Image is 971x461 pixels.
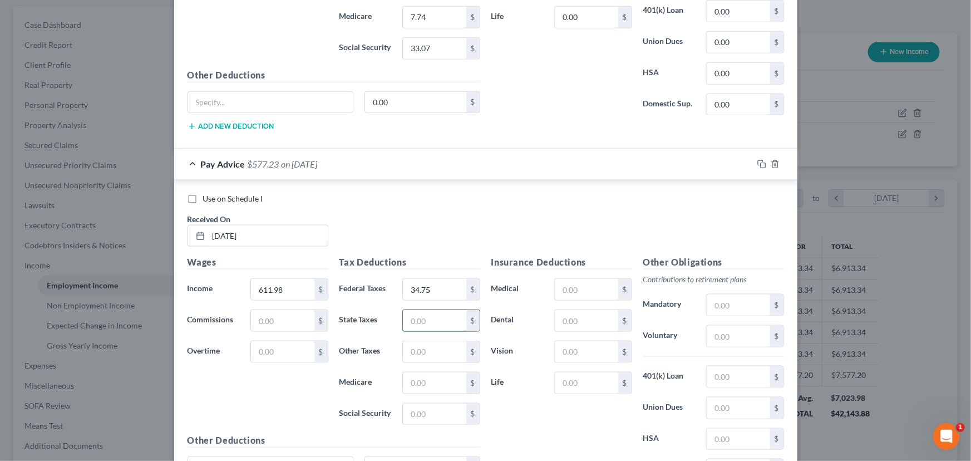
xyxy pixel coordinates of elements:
[618,310,632,331] div: $
[403,341,466,362] input: 0.00
[334,6,397,28] label: Medicare
[188,434,480,448] h5: Other Deductions
[618,372,632,394] div: $
[770,366,783,388] div: $
[618,341,632,362] div: $
[188,214,231,224] span: Received On
[770,326,783,347] div: $
[643,256,784,269] h5: Other Obligations
[555,341,618,362] input: 0.00
[466,310,480,331] div: $
[314,310,328,331] div: $
[956,423,965,432] span: 1
[182,310,245,332] label: Commissions
[188,92,353,113] input: Specify...
[707,32,770,53] input: 0.00
[334,37,397,60] label: Social Security
[638,397,701,419] label: Union Dues
[334,403,397,425] label: Social Security
[486,310,549,332] label: Dental
[707,295,770,316] input: 0.00
[182,341,245,363] label: Overtime
[486,278,549,301] label: Medical
[486,341,549,363] label: Vision
[638,294,701,316] label: Mandatory
[334,310,397,332] label: State Taxes
[466,38,480,59] div: $
[251,341,314,362] input: 0.00
[403,38,466,59] input: 0.00
[555,7,618,28] input: 0.00
[638,94,701,116] label: Domestic Sup.
[466,92,480,113] div: $
[770,32,783,53] div: $
[188,122,274,131] button: Add new deduction
[365,92,466,113] input: 0.00
[486,6,549,28] label: Life
[770,1,783,22] div: $
[707,398,770,419] input: 0.00
[314,341,328,362] div: $
[770,94,783,115] div: $
[638,366,701,388] label: 401(k) Loan
[707,63,770,84] input: 0.00
[188,68,480,82] h5: Other Deductions
[466,341,480,362] div: $
[770,295,783,316] div: $
[188,283,213,293] span: Income
[618,7,632,28] div: $
[251,279,314,300] input: 0.00
[486,372,549,394] label: Life
[707,429,770,450] input: 0.00
[707,1,770,22] input: 0.00
[555,310,618,331] input: 0.00
[770,398,783,419] div: $
[638,31,701,53] label: Union Dues
[618,279,632,300] div: $
[314,279,328,300] div: $
[466,404,480,425] div: $
[466,279,480,300] div: $
[491,256,632,269] h5: Insurance Deductions
[339,256,480,269] h5: Tax Deductions
[403,310,466,331] input: 0.00
[203,194,263,203] span: Use on Schedule I
[188,256,328,269] h5: Wages
[643,274,784,285] p: Contributions to retirement plans
[707,366,770,388] input: 0.00
[707,94,770,115] input: 0.00
[638,325,701,347] label: Voluntary
[403,404,466,425] input: 0.00
[403,279,466,300] input: 0.00
[403,372,466,394] input: 0.00
[403,7,466,28] input: 0.00
[466,372,480,394] div: $
[638,62,701,85] label: HSA
[466,7,480,28] div: $
[251,310,314,331] input: 0.00
[638,428,701,450] label: HSA
[770,63,783,84] div: $
[555,372,618,394] input: 0.00
[770,429,783,450] div: $
[334,278,397,301] label: Federal Taxes
[334,372,397,394] label: Medicare
[933,423,960,450] iframe: Intercom live chat
[707,326,770,347] input: 0.00
[209,225,328,247] input: MM/DD/YYYY
[334,341,397,363] label: Other Taxes
[248,159,279,169] span: $577.23
[555,279,618,300] input: 0.00
[282,159,318,169] span: on [DATE]
[201,159,245,169] span: Pay Advice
